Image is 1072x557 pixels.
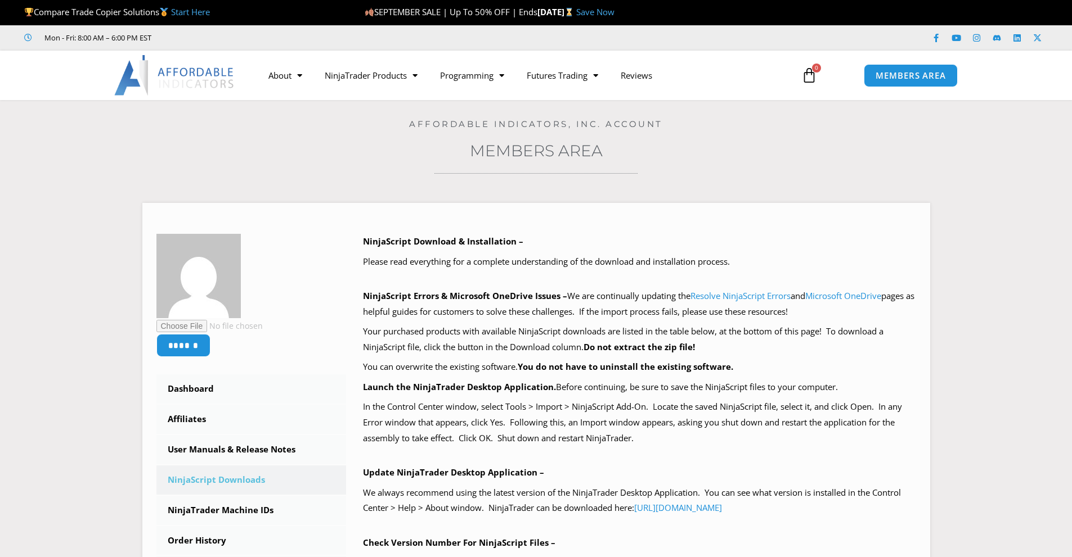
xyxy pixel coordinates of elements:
strong: [DATE] [537,6,576,17]
img: 9b12b5acbf1872962e35e37e686884f00d6ccba9427cf779266592c0c052935f [156,234,241,318]
a: Reviews [609,62,663,88]
span: 0 [812,64,821,73]
a: [URL][DOMAIN_NAME] [634,502,722,513]
b: Check Version Number For NinjaScript Files – [363,537,555,548]
img: 🥇 [160,8,168,16]
iframe: Customer reviews powered by Trustpilot [167,32,336,43]
a: About [257,62,313,88]
span: Compare Trade Copier Solutions [24,6,210,17]
a: MEMBERS AREA [864,64,958,87]
span: Mon - Fri: 8:00 AM – 6:00 PM EST [42,31,151,44]
a: 0 [784,59,834,92]
a: NinjaTrader Products [313,62,429,88]
a: Affordable Indicators, Inc. Account [409,119,663,129]
p: You can overwrite the existing software. [363,359,916,375]
a: Members Area [470,141,603,160]
b: You do not have to uninstall the existing software. [518,361,733,372]
p: Your purchased products with available NinjaScript downloads are listed in the table below, at th... [363,324,916,355]
span: SEPTEMBER SALE | Up To 50% OFF | Ends [365,6,537,17]
a: Microsoft OneDrive [805,290,881,301]
a: User Manuals & Release Notes [156,435,347,464]
a: Programming [429,62,515,88]
img: 🍂 [365,8,374,16]
span: MEMBERS AREA [876,71,946,80]
nav: Menu [257,62,788,88]
a: NinjaScript Downloads [156,465,347,495]
b: NinjaScript Download & Installation – [363,236,523,247]
b: Update NinjaTrader Desktop Application – [363,467,544,478]
b: Launch the NinjaTrader Desktop Application. [363,381,556,392]
b: Do not extract the zip file! [584,341,695,352]
b: NinjaScript Errors & Microsoft OneDrive Issues – [363,290,567,301]
p: Please read everything for a complete understanding of the download and installation process. [363,254,916,270]
a: Resolve NinjaScript Errors [690,290,791,301]
a: Start Here [171,6,210,17]
a: Save Now [576,6,615,17]
a: Futures Trading [515,62,609,88]
a: Order History [156,526,347,555]
img: 🏆 [25,8,33,16]
a: Dashboard [156,374,347,404]
img: LogoAI | Affordable Indicators – NinjaTrader [114,55,235,96]
a: Affiliates [156,405,347,434]
img: ⌛ [565,8,573,16]
p: In the Control Center window, select Tools > Import > NinjaScript Add-On. Locate the saved NinjaS... [363,399,916,446]
a: NinjaTrader Machine IDs [156,496,347,525]
p: Before continuing, be sure to save the NinjaScript files to your computer. [363,379,916,395]
p: We are continually updating the and pages as helpful guides for customers to solve these challeng... [363,288,916,320]
p: We always recommend using the latest version of the NinjaTrader Desktop Application. You can see ... [363,485,916,517]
